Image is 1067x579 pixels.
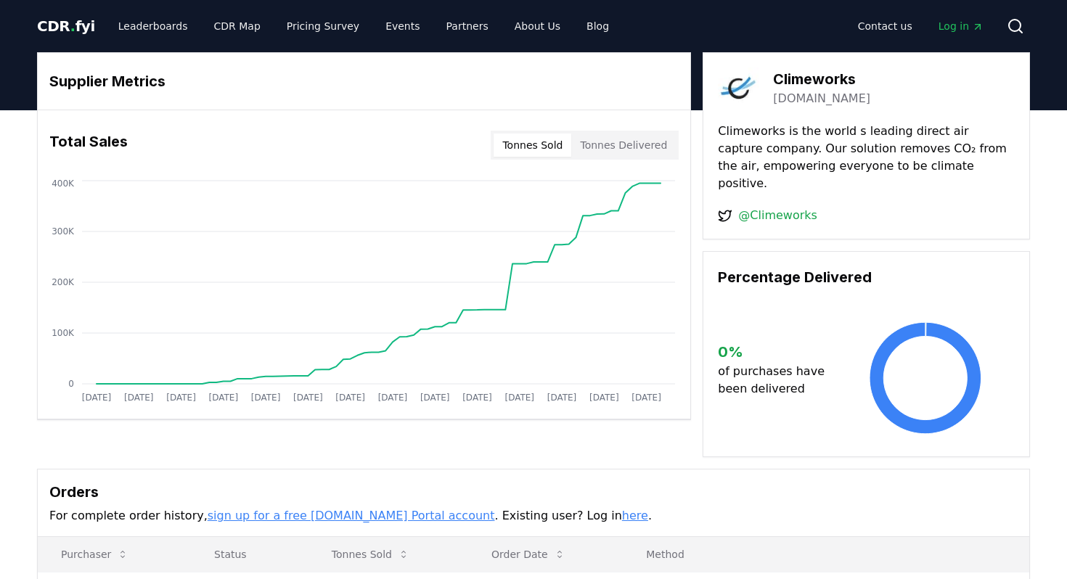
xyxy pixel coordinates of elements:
[37,16,95,36] a: CDR.fyi
[203,547,297,562] p: Status
[49,507,1018,525] p: For complete order history, . Existing user? Log in .
[631,393,661,403] tspan: [DATE]
[70,17,75,35] span: .
[52,226,75,237] tspan: 300K
[494,134,571,157] button: Tonnes Sold
[634,547,1018,562] p: Method
[846,13,995,39] nav: Main
[571,134,676,157] button: Tonnes Delivered
[504,393,534,403] tspan: [DATE]
[49,481,1018,503] h3: Orders
[378,393,408,403] tspan: [DATE]
[718,341,836,363] h3: 0 %
[166,393,196,403] tspan: [DATE]
[547,393,577,403] tspan: [DATE]
[49,70,679,92] h3: Supplier Metrics
[462,393,492,403] tspan: [DATE]
[203,13,272,39] a: CDR Map
[52,277,75,287] tspan: 200K
[927,13,995,39] a: Log in
[208,509,495,522] a: sign up for a free [DOMAIN_NAME] Portal account
[49,540,140,569] button: Purchaser
[738,207,817,224] a: @Climeworks
[435,13,500,39] a: Partners
[503,13,572,39] a: About Us
[939,19,984,33] span: Log in
[320,540,421,569] button: Tonnes Sold
[773,68,870,90] h3: Climeworks
[37,17,95,35] span: CDR fyi
[68,379,74,389] tspan: 0
[52,328,75,338] tspan: 100K
[622,509,648,522] a: here
[718,266,1015,288] h3: Percentage Delivered
[209,393,239,403] tspan: [DATE]
[420,393,450,403] tspan: [DATE]
[107,13,621,39] nav: Main
[718,123,1015,192] p: Climeworks is the world s leading direct air capture company. Our solution removes CO₂ from the a...
[575,13,621,39] a: Blog
[124,393,154,403] tspan: [DATE]
[293,393,323,403] tspan: [DATE]
[480,540,577,569] button: Order Date
[275,13,371,39] a: Pricing Survey
[374,13,431,39] a: Events
[52,178,75,189] tspan: 400K
[49,131,128,160] h3: Total Sales
[718,67,759,108] img: Climeworks-logo
[107,13,200,39] a: Leaderboards
[773,90,870,107] a: [DOMAIN_NAME]
[335,393,365,403] tspan: [DATE]
[589,393,619,403] tspan: [DATE]
[718,363,836,398] p: of purchases have been delivered
[846,13,924,39] a: Contact us
[251,393,281,403] tspan: [DATE]
[82,393,112,403] tspan: [DATE]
